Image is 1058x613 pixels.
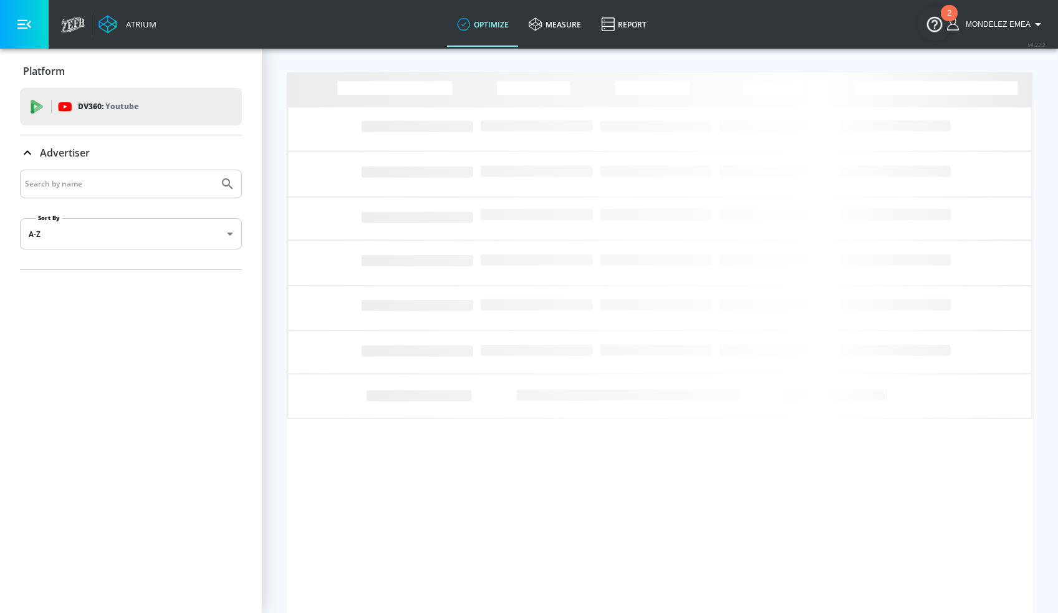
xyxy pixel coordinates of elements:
button: Open Resource Center, 2 new notifications [917,6,952,41]
div: Advertiser [20,170,242,269]
a: Atrium [99,15,156,34]
span: v 4.22.2 [1028,41,1046,48]
p: DV360: [78,100,138,113]
p: Advertiser [40,146,90,160]
p: Youtube [105,100,138,113]
div: 2 [947,13,951,29]
div: Advertiser [20,135,242,170]
a: Report [591,2,656,47]
nav: list of Advertiser [20,259,242,269]
a: measure [519,2,591,47]
label: Sort By [36,214,62,222]
p: Platform [23,64,65,78]
a: optimize [447,2,519,47]
button: mondelez EMEA [947,17,1046,32]
div: Platform [20,54,242,89]
div: Atrium [121,19,156,30]
span: login as: mondelezemeaallplatforms@zefr.com [961,20,1031,29]
input: Search by name [25,176,214,192]
div: DV360: Youtube [20,88,242,125]
div: A-Z [20,218,242,249]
